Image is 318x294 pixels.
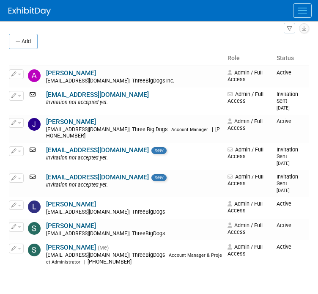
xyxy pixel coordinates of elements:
[46,244,96,251] a: [PERSON_NAME]
[46,222,96,230] a: [PERSON_NAME]
[228,222,263,235] span: Admin / Full Access
[28,118,41,131] img: Justin Newborn
[277,91,298,111] span: Invitation Sent
[277,222,291,228] span: Active
[277,173,298,193] span: Invitation Sent
[46,146,149,154] a: [EMAIL_ADDRESS][DOMAIN_NAME]
[46,126,220,139] span: [PHONE_NUMBER]
[46,99,222,106] div: Invitation not accepted yet.
[130,209,167,215] span: ThreeBigDogs
[277,244,291,250] span: Active
[46,252,222,265] div: [EMAIL_ADDRESS][DOMAIN_NAME]
[293,3,312,18] button: Menu
[277,161,290,166] small: [DATE]
[129,126,130,132] span: |
[212,126,213,132] span: |
[46,91,149,99] a: [EMAIL_ADDRESS][DOMAIN_NAME]
[46,155,222,162] div: Invitation not accepted yet.
[28,69,41,82] img: Art Stewart
[28,201,41,213] img: Lori Stewart
[46,126,222,140] div: [EMAIL_ADDRESS][DOMAIN_NAME]
[130,78,177,84] span: ThreeBigDogs Inc.
[129,252,130,258] span: |
[228,173,263,187] span: Admin / Full Access
[46,118,96,126] a: [PERSON_NAME]
[228,146,263,159] span: Admin / Full Access
[228,201,263,214] span: Admin / Full Access
[224,51,273,66] th: Role
[46,231,222,237] div: [EMAIL_ADDRESS][DOMAIN_NAME]
[129,231,130,236] span: |
[46,209,222,216] div: [EMAIL_ADDRESS][DOMAIN_NAME]
[129,209,130,215] span: |
[98,245,109,251] span: (Me)
[228,244,263,257] span: Admin / Full Access
[46,182,222,189] div: Invitation not accepted yet.
[28,222,41,235] img: Sam Murphy
[130,231,167,236] span: ThreeBigDogs
[171,127,208,132] span: Account Manager
[151,174,167,181] span: new
[46,201,96,208] a: [PERSON_NAME]
[228,69,263,82] span: Admin / Full Access
[46,78,222,85] div: [EMAIL_ADDRESS][DOMAIN_NAME]
[277,146,298,166] span: Invitation Sent
[151,147,167,154] span: new
[130,126,170,132] span: Three Big Dogs
[129,78,130,84] span: |
[273,51,309,66] th: Status
[46,253,222,265] span: Account Manager & Project Administrator
[277,201,291,207] span: Active
[85,259,134,265] span: [PHONE_NUMBER]
[9,34,38,49] button: Add
[277,118,291,124] span: Active
[84,259,85,265] span: |
[228,118,263,131] span: Admin / Full Access
[277,188,290,193] small: [DATE]
[46,69,96,77] a: [PERSON_NAME]
[277,105,290,111] small: [DATE]
[228,91,263,104] span: Admin / Full Access
[277,69,291,76] span: Active
[46,173,149,181] a: [EMAIL_ADDRESS][DOMAIN_NAME]
[8,7,51,16] img: ExhibitDay
[28,244,41,256] img: Samantha Meyers
[130,252,167,258] span: ThreeBigDogs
